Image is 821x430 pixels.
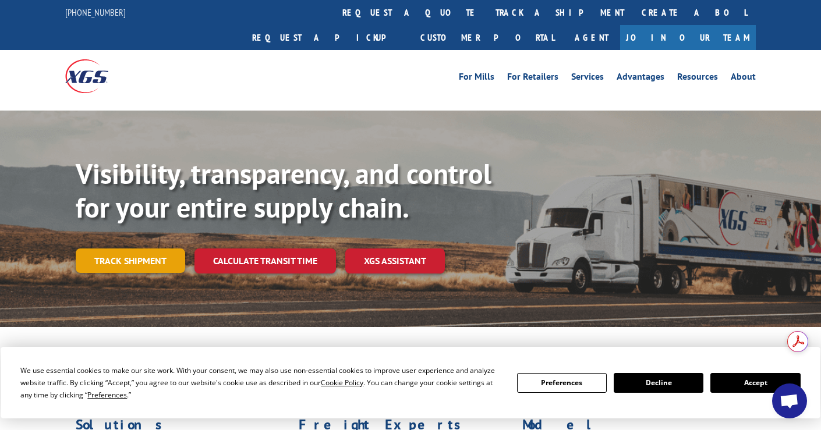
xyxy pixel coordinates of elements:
div: We use essential cookies to make our site work. With your consent, we may also use non-essential ... [20,364,502,401]
a: About [731,72,756,85]
span: Cookie Policy [321,378,363,388]
a: [PHONE_NUMBER] [65,6,126,18]
div: Cookie Consent Prompt [1,347,820,418]
a: For Retailers [507,72,558,85]
a: Request a pickup [243,25,412,50]
a: XGS ASSISTANT [345,248,445,273]
span: Preferences [87,390,127,400]
button: Preferences [517,373,607,393]
a: Agent [563,25,620,50]
a: Join Our Team [620,25,756,50]
button: Decline [614,373,703,393]
a: Track shipment [76,248,185,273]
a: For Mills [459,72,494,85]
div: Open chat [772,383,807,418]
button: Accept [710,373,800,393]
a: Customer Portal [412,25,563,50]
a: Services [571,72,604,85]
a: Calculate transit time [194,248,336,273]
a: Advantages [617,72,664,85]
a: Resources [677,72,718,85]
b: Visibility, transparency, and control for your entire supply chain. [76,155,491,225]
